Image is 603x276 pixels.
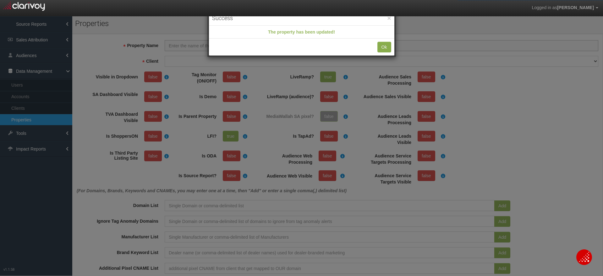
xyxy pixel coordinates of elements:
[527,0,603,15] a: Logged in as[PERSON_NAME]
[532,5,557,10] span: Logged in as
[557,5,594,10] span: [PERSON_NAME]
[377,42,391,52] button: Ok
[212,14,391,22] h4: Success
[268,29,335,34] strong: The property has been updated!
[387,15,391,21] button: ×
